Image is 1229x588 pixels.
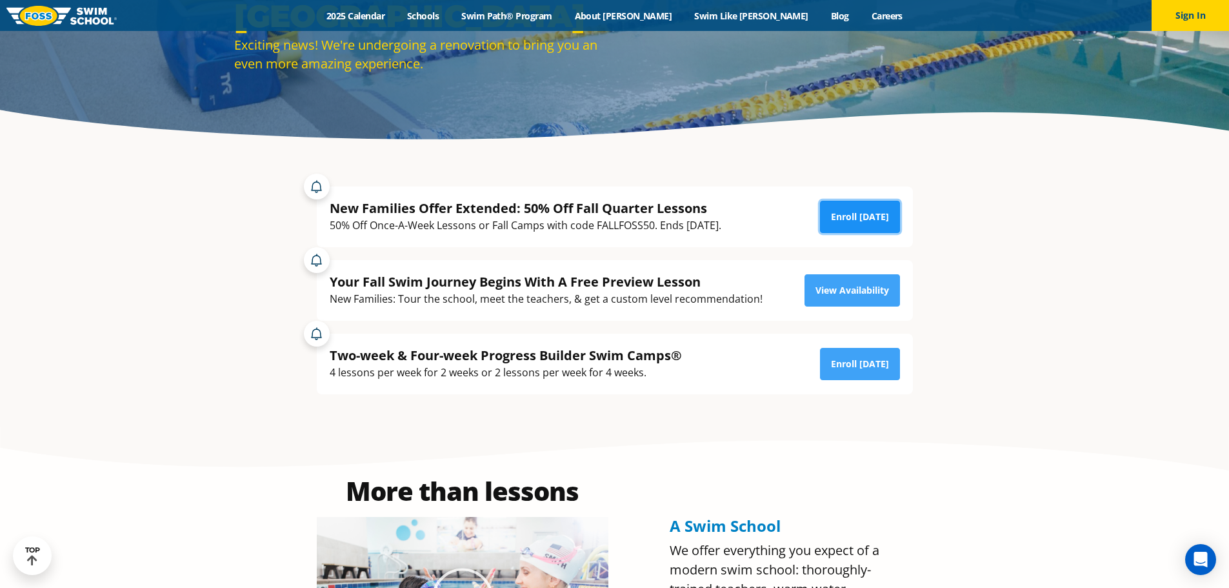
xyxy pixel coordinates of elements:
[330,347,682,364] div: Two-week & Four-week Progress Builder Swim Camps®
[396,10,450,22] a: Schools
[450,10,563,22] a: Swim Path® Program
[670,515,781,536] span: A Swim School
[330,273,763,290] div: Your Fall Swim Journey Begins With A Free Preview Lesson
[330,364,682,381] div: 4 lessons per week for 2 weeks or 2 lessons per week for 4 weeks.
[317,478,608,504] h2: More than lessons
[819,10,860,22] a: Blog
[860,10,914,22] a: Careers
[315,10,396,22] a: 2025 Calendar
[6,6,117,26] img: FOSS Swim School Logo
[820,201,900,233] a: Enroll [DATE]
[683,10,820,22] a: Swim Like [PERSON_NAME]
[820,348,900,380] a: Enroll [DATE]
[1185,544,1216,575] div: Open Intercom Messenger
[234,35,608,73] div: Exciting news! We're undergoing a renovation to bring you an even more amazing experience.
[804,274,900,307] a: View Availability
[563,10,683,22] a: About [PERSON_NAME]
[330,199,721,217] div: New Families Offer Extended: 50% Off Fall Quarter Lessons
[25,546,40,566] div: TOP
[330,217,721,234] div: 50% Off Once-A-Week Lessons or Fall Camps with code FALLFOSS50. Ends [DATE].
[330,290,763,308] div: New Families: Tour the school, meet the teachers, & get a custom level recommendation!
